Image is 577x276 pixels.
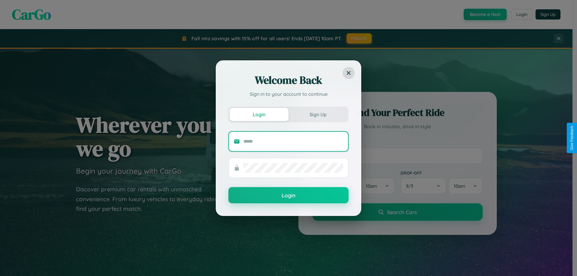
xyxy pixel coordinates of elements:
[570,126,574,150] div: Give Feedback
[230,108,288,121] button: Login
[288,108,347,121] button: Sign Up
[228,187,349,203] button: Login
[228,90,349,98] p: Sign in to your account to continue
[228,73,349,87] h2: Welcome Back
